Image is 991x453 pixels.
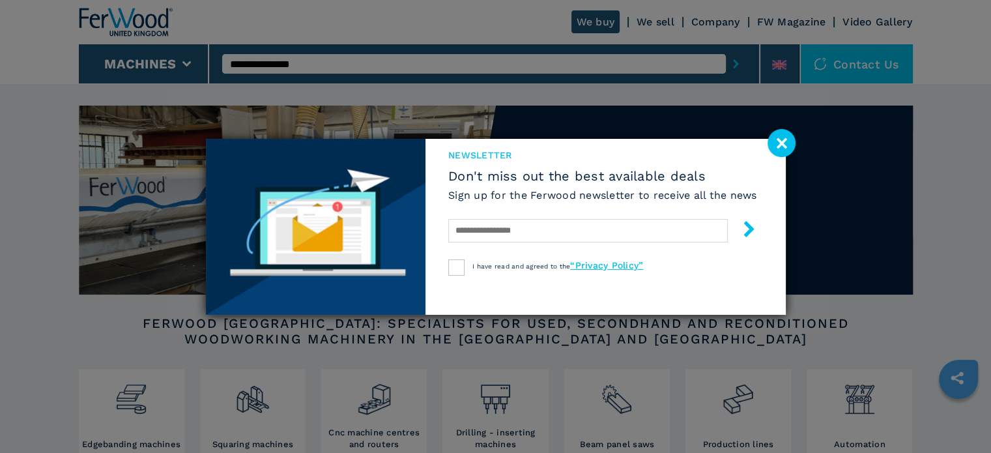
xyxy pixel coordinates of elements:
h6: Sign up for the Ferwood newsletter to receive all the news [448,188,757,203]
img: Newsletter image [206,139,426,315]
a: “Privacy Policy” [570,260,643,270]
span: Don't miss out the best available deals [448,168,757,184]
span: newsletter [448,149,757,162]
span: I have read and agreed to the [472,263,643,270]
button: submit-button [728,216,757,246]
